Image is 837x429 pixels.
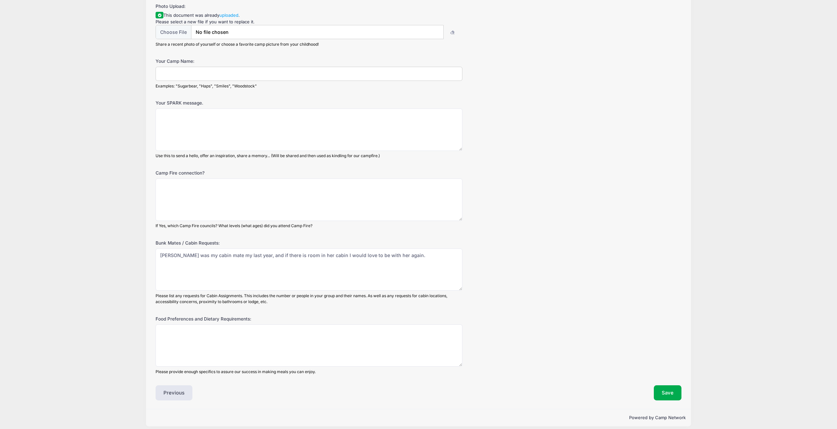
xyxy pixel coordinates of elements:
textarea: [PERSON_NAME] was my cabin mate my last year, and if there is room in her cabin I would love to b... [156,249,462,291]
label: Camp Fire connection? [156,170,331,176]
div: Please provide enough specifics to assure our success in making meals you can enjoy. [156,369,462,375]
label: Your SPARK message. [156,100,331,106]
button: Save [654,385,681,400]
div: Use this to send a hello, offer an inspiration, share a memory... (Will be shared and then used a... [156,153,462,159]
label: Food Preferences and Dietary Requirements: [156,316,331,322]
div: Please list any requests for Cabin Assignments. This includes the number or people in your group ... [156,293,462,305]
div: This document was already . Please select a new file if you want to replace it. [156,12,462,25]
label: Your Camp Name: [156,58,331,64]
p: Powered by Camp Network [151,415,685,421]
button: Previous [156,385,192,400]
label: Bunk Mates / Cabin Requests: [156,240,331,246]
label: Photo Upload: [156,3,331,10]
div: If Yes, which Camp Fire councils? What levels (what ages) did you attend Camp Fire? [156,223,462,229]
div: Share a recent photo of yourself or choose a favorite camp picture from your childhood! [156,41,462,47]
a: uploaded [219,12,238,18]
div: Examples: "Sugarbear, "Haps", "Smiles", "Woodstock" [156,83,462,89]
